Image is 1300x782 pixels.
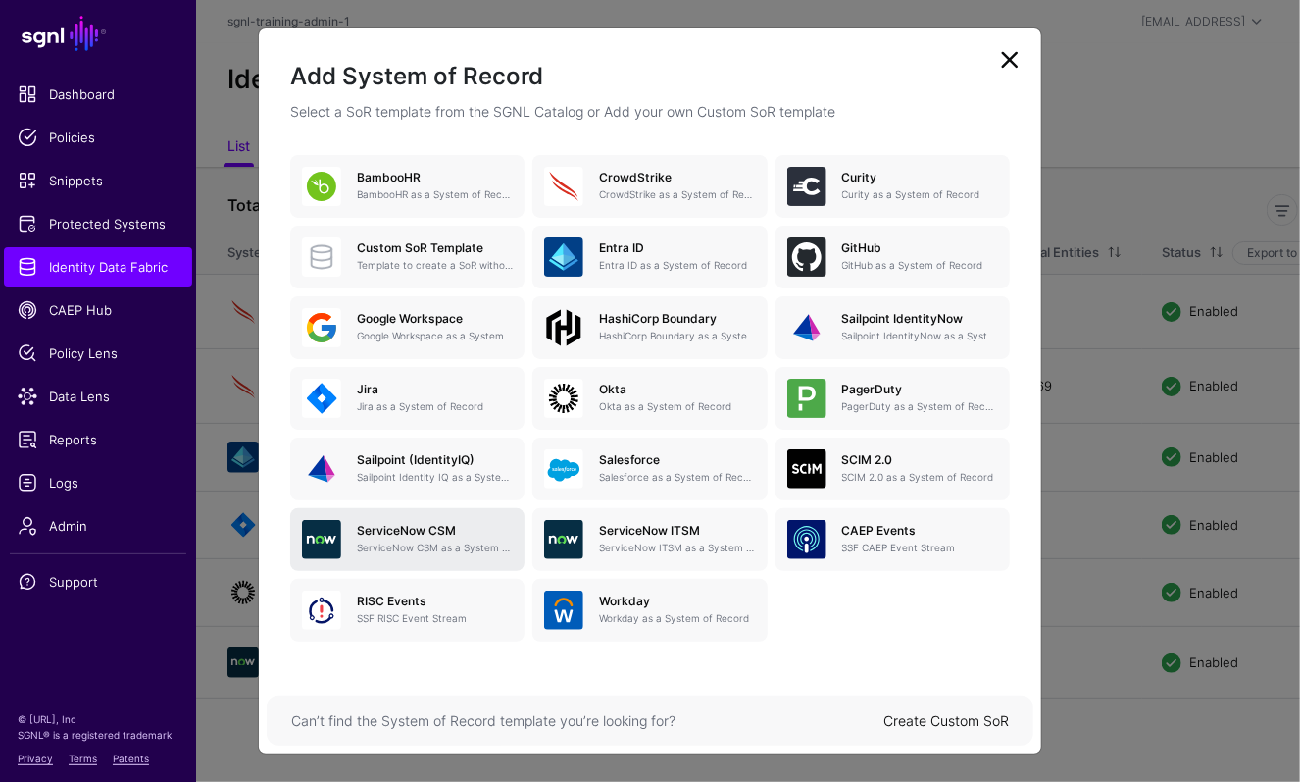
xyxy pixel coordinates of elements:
[302,449,341,489] img: svg+xml;base64,PHN2ZyB3aWR0aD0iNjQiIGhlaWdodD0iNjQiIHZpZXdCb3g9IjAgMCA2NCA2NCIgZmlsbD0ibm9uZSIgeG...
[357,470,513,485] p: Sailpoint Identity IQ as a System of Record
[357,187,513,202] p: BambooHR as a System of Record
[544,449,583,489] img: svg+xml;base64,PHN2ZyB3aWR0aD0iNjQiIGhlaWdodD0iNjQiIHZpZXdCb3g9IjAgMCA2NCA2NCIgZmlsbD0ibm9uZSIgeG...
[599,329,755,343] p: HashiCorp Boundary as a System of Record
[599,383,755,396] h5: Okta
[532,155,767,218] a: CrowdStrikeCrowdStrike as a System of Record
[883,712,1009,729] a: Create Custom SoR
[599,541,755,555] p: ServiceNow ITSM as a System of Record
[842,453,998,467] h5: SCIM 2.0
[544,167,583,206] img: svg+xml;base64,PHN2ZyB3aWR0aD0iNjQiIGhlaWdodD0iNjQiIHZpZXdCb3g9IjAgMCA2NCA2NCIgZmlsbD0ibm9uZSIgeG...
[599,171,755,184] h5: CrowdStrike
[775,226,1010,288] a: GitHubGitHub as a System of Record
[599,611,755,626] p: Workday as a System of Record
[357,312,513,326] h5: Google Workspace
[357,595,513,608] h5: RISC Events
[357,453,513,467] h5: Sailpoint (IdentityIQ)
[599,453,755,467] h5: Salesforce
[290,226,525,288] a: Custom SoR TemplateTemplate to create a SoR without any entities, attributes or relationships. On...
[787,520,826,559] img: svg+xml;base64,PHN2ZyB3aWR0aD0iNjQiIGhlaWdodD0iNjQiIHZpZXdCb3g9IjAgMCA2NCA2NCIgZmlsbD0ibm9uZSIgeG...
[357,524,513,538] h5: ServiceNow CSM
[302,379,341,418] img: svg+xml;base64,PHN2ZyB3aWR0aD0iNjQiIGhlaWdodD0iNjQiIHZpZXdCb3g9IjAgMCA2NCA2NCIgZmlsbD0ibm9uZSIgeG...
[290,579,525,642] a: RISC EventsSSF RISC Event Stream
[302,167,341,206] img: svg+xml;base64,PHN2ZyB3aWR0aD0iNjQiIGhlaWdodD0iNjQiIHZpZXdCb3g9IjAgMCA2NCA2NCIgZmlsbD0ibm9uZSIgeG...
[302,591,341,630] img: svg+xml;base64,PHN2ZyB3aWR0aD0iNjQiIGhlaWdodD0iNjQiIHZpZXdCb3g9IjAgMCA2NCA2NCIgZmlsbD0ibm9uZSIgeG...
[787,308,826,347] img: svg+xml;base64,PHN2ZyB3aWR0aD0iNjQiIGhlaWdodD0iNjQiIHZpZXdCb3g9IjAgMCA2NCA2NCIgZmlsbD0ibm9uZSIgeG...
[842,470,998,485] p: SCIM 2.0 as a System of Record
[357,611,513,626] p: SSF RISC Event Stream
[842,241,998,255] h5: GitHub
[775,508,1010,571] a: CAEP EventsSSF CAEP Event Stream
[290,508,525,571] a: ServiceNow CSMServiceNow CSM as a System of Record
[302,308,341,347] img: svg+xml;base64,PHN2ZyB3aWR0aD0iNjQiIGhlaWdodD0iNjQiIHZpZXdCb3g9IjAgMCA2NCA2NCIgZmlsbD0ibm9uZSIgeG...
[357,399,513,414] p: Jira as a System of Record
[544,237,583,277] img: svg+xml;base64,PHN2ZyB3aWR0aD0iNjQiIGhlaWdodD0iNjQiIHZpZXdCb3g9IjAgMCA2NCA2NCIgZmlsbD0ibm9uZSIgeG...
[357,171,513,184] h5: BambooHR
[290,438,525,500] a: Sailpoint (IdentityIQ)Sailpoint Identity IQ as a System of Record
[787,167,826,206] img: svg+xml;base64,PHN2ZyB3aWR0aD0iNjQiIGhlaWdodD0iNjQiIHZpZXdCb3g9IjAgMCA2NCA2NCIgZmlsbD0ibm9uZSIgeG...
[842,258,998,273] p: GitHub as a System of Record
[787,449,826,489] img: svg+xml;base64,PHN2ZyB3aWR0aD0iNjQiIGhlaWdodD0iNjQiIHZpZXdCb3g9IjAgMCA2NCA2NCIgZmlsbD0ibm9uZSIgeG...
[842,383,998,396] h5: PagerDuty
[302,520,341,559] img: svg+xml;base64,PHN2ZyB3aWR0aD0iNjQiIGhlaWdodD0iNjQiIHZpZXdCb3g9IjAgMCA2NCA2NCIgZmlsbD0ibm9uZSIgeG...
[532,579,767,642] a: WorkdayWorkday as a System of Record
[599,399,755,414] p: Okta as a System of Record
[787,237,826,277] img: svg+xml;base64,PHN2ZyB3aWR0aD0iNjQiIGhlaWdodD0iNjQiIHZpZXdCb3g9IjAgMCA2NCA2NCIgZmlsbD0ibm9uZSIgeG...
[544,308,583,347] img: svg+xml;base64,PHN2ZyB4bWxucz0iaHR0cDovL3d3dy53My5vcmcvMjAwMC9zdmciIHdpZHRoPSIxMDBweCIgaGVpZ2h0PS...
[544,591,583,630] img: svg+xml;base64,PHN2ZyB3aWR0aD0iNjQiIGhlaWdodD0iNjQiIHZpZXdCb3g9IjAgMCA2NCA2NCIgZmlsbD0ibm9uZSIgeG...
[842,329,998,343] p: Sailpoint IdentityNow as a System of Record
[290,296,525,359] a: Google WorkspaceGoogle Workspace as a System of Record
[599,524,755,538] h5: ServiceNow ITSM
[290,155,525,218] a: BambooHRBambooHR as a System of Record
[544,379,583,418] img: svg+xml;base64,PHN2ZyB3aWR0aD0iNjQiIGhlaWdodD0iNjQiIHZpZXdCb3g9IjAgMCA2NCA2NCIgZmlsbD0ibm9uZSIgeG...
[775,367,1010,430] a: PagerDutyPagerDuty as a System of Record
[842,541,998,555] p: SSF CAEP Event Stream
[775,155,1010,218] a: CurityCurity as a System of Record
[532,508,767,571] a: ServiceNow ITSMServiceNow ITSM as a System of Record
[842,187,998,202] p: Curity as a System of Record
[599,258,755,273] p: Entra ID as a System of Record
[357,541,513,555] p: ServiceNow CSM as a System of Record
[842,524,998,538] h5: CAEP Events
[357,383,513,396] h5: Jira
[357,258,513,273] p: Template to create a SoR without any entities, attributes or relationships. Once created, you can...
[532,367,767,430] a: OktaOkta as a System of Record
[775,296,1010,359] a: Sailpoint IdentityNowSailpoint IdentityNow as a System of Record
[599,595,755,608] h5: Workday
[532,296,767,359] a: HashiCorp BoundaryHashiCorp Boundary as a System of Record
[544,520,583,559] img: svg+xml;base64,PHN2ZyB3aWR0aD0iNjQiIGhlaWdodD0iNjQiIHZpZXdCb3g9IjAgMCA2NCA2NCIgZmlsbD0ibm9uZSIgeG...
[532,226,767,288] a: Entra IDEntra ID as a System of Record
[599,470,755,485] p: Salesforce as a System of Record
[787,379,826,418] img: svg+xml;base64,PHN2ZyB3aWR0aD0iNjQiIGhlaWdodD0iNjQiIHZpZXdCb3g9IjAgMCA2NCA2NCIgZmlsbD0ibm9uZSIgeG...
[290,60,1010,93] h2: Add System of Record
[599,187,755,202] p: CrowdStrike as a System of Record
[357,241,513,255] h5: Custom SoR Template
[290,367,525,430] a: JiraJira as a System of Record
[357,329,513,343] p: Google Workspace as a System of Record
[532,438,767,500] a: SalesforceSalesforce as a System of Record
[599,241,755,255] h5: Entra ID
[599,312,755,326] h5: HashiCorp Boundary
[842,399,998,414] p: PagerDuty as a System of Record
[842,312,998,326] h5: Sailpoint IdentityNow
[290,101,1010,122] p: Select a SoR template from the SGNL Catalog or Add your own Custom SoR template
[291,710,883,731] div: Can’t find the System of Record template you’re looking for?
[842,171,998,184] h5: Curity
[775,438,1010,500] a: SCIM 2.0SCIM 2.0 as a System of Record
